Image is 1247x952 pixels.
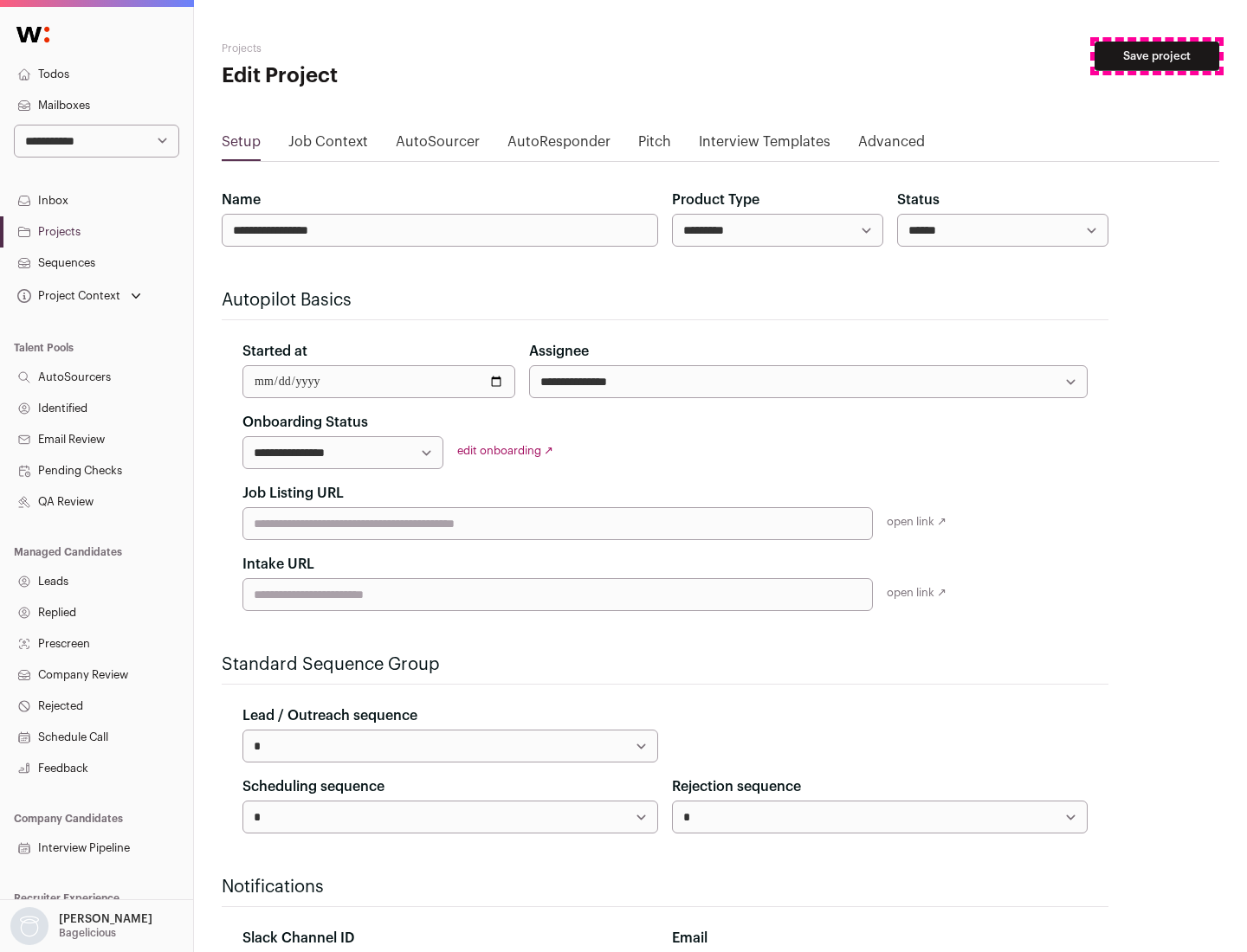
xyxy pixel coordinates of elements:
[1095,42,1219,71] button: Save project
[222,190,261,210] label: Name
[59,926,116,940] p: Bagelicious
[672,928,1088,949] div: Email
[529,341,589,362] label: Assignee
[897,190,940,210] label: Status
[10,907,48,945] img: nopic.png
[638,132,671,159] a: Pitch
[7,17,59,52] img: Wellfound
[222,875,1108,899] h2: Notifications
[222,62,554,90] h1: Edit Project
[288,132,368,159] a: Job Context
[222,132,261,159] a: Setup
[242,483,344,504] label: Job Listing URL
[14,289,120,303] div: Project Context
[672,190,759,210] label: Product Type
[672,776,801,797] label: Rejection sequence
[242,341,307,362] label: Started at
[222,42,554,55] h2: Projects
[222,288,1108,312] h2: Autopilot Basics
[59,912,152,926] p: [PERSON_NAME]
[14,284,145,308] button: Open dropdown
[858,132,925,159] a: Advanced
[396,132,480,159] a: AutoSourcer
[242,705,417,726] label: Lead / Outreach sequence
[242,412,368,433] label: Onboarding Status
[7,907,156,945] button: Open dropdown
[699,132,830,159] a: Interview Templates
[222,653,1108,677] h2: Standard Sequence Group
[242,928,354,949] label: Slack Channel ID
[242,554,314,575] label: Intake URL
[242,776,384,797] label: Scheduling sequence
[507,132,611,159] a: AutoResponder
[457,445,553,456] a: edit onboarding ↗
